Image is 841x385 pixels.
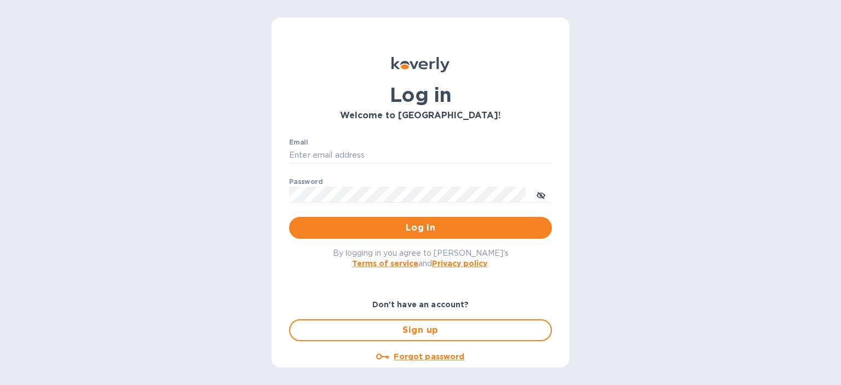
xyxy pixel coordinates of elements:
[289,139,308,146] label: Email
[394,352,464,361] u: Forgot password
[432,259,487,268] a: Privacy policy
[289,179,322,185] label: Password
[289,147,552,164] input: Enter email address
[333,249,509,268] span: By logging in you agree to [PERSON_NAME]'s and .
[299,324,542,337] span: Sign up
[289,217,552,239] button: Log in
[530,183,552,205] button: toggle password visibility
[391,57,450,72] img: Koverly
[289,83,552,106] h1: Log in
[372,300,469,309] b: Don't have an account?
[298,221,543,234] span: Log in
[289,319,552,341] button: Sign up
[289,111,552,121] h3: Welcome to [GEOGRAPHIC_DATA]!
[352,259,418,268] a: Terms of service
